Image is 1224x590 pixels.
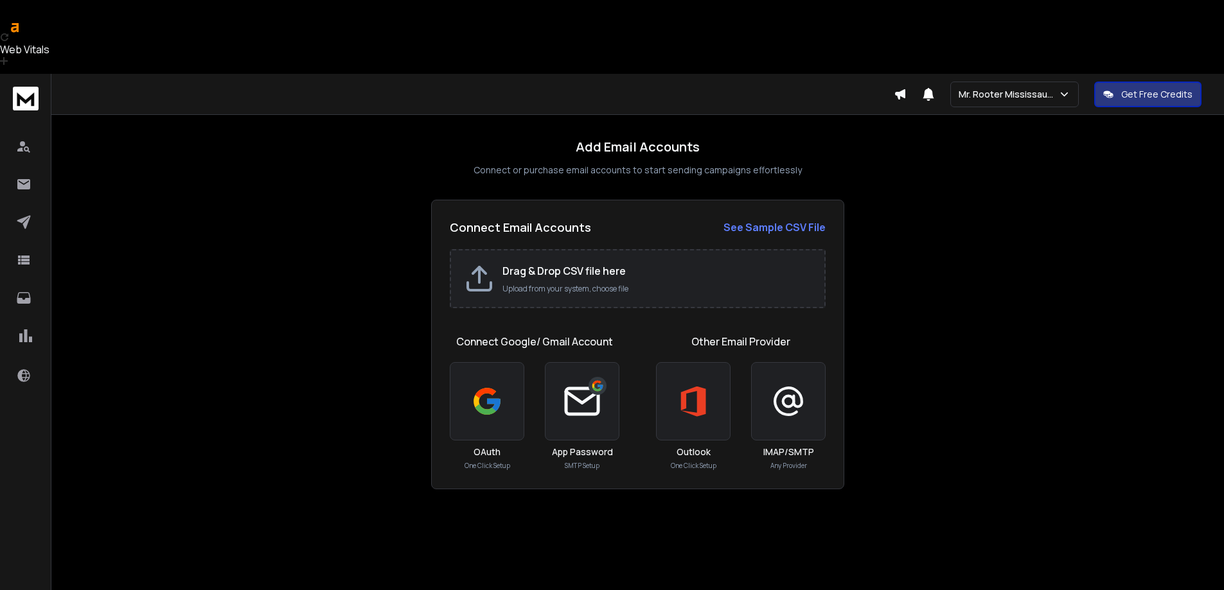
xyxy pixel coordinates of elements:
[723,220,826,235] a: See Sample CSV File
[474,446,501,458] h3: OAuth
[763,446,814,458] h3: IMAP/SMTP
[691,334,790,349] h1: Other Email Provider
[1121,88,1193,101] p: Get Free Credits
[502,263,812,279] h2: Drag & Drop CSV file here
[723,220,826,234] strong: See Sample CSV File
[13,87,39,110] img: logo
[565,461,599,471] p: SMTP Setup
[465,461,510,471] p: One Click Setup
[474,164,802,177] p: Connect or purchase email accounts to start sending campaigns effortlessly
[770,461,807,471] p: Any Provider
[450,218,591,236] h2: Connect Email Accounts
[1094,82,1202,107] button: Get Free Credits
[502,284,812,294] p: Upload from your system, choose file
[671,461,716,471] p: One Click Setup
[959,88,1058,101] p: Mr. Rooter Mississauga
[456,334,613,349] h1: Connect Google/ Gmail Account
[576,138,700,156] h1: Add Email Accounts
[677,446,711,458] h3: Outlook
[552,446,613,458] h3: App Password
